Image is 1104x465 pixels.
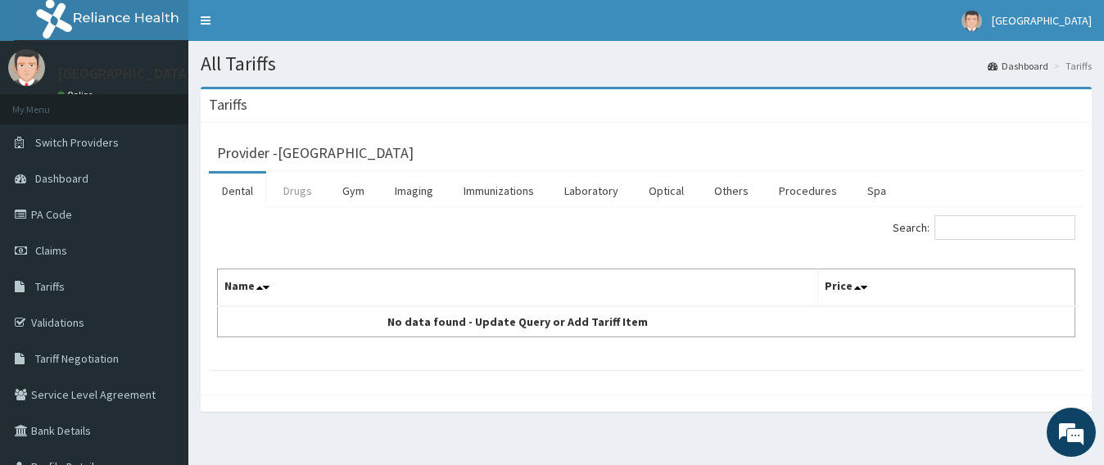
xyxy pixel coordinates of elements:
a: Procedures [766,174,850,208]
a: Laboratory [551,174,631,208]
a: Online [57,89,97,101]
a: Imaging [382,174,446,208]
a: Dental [209,174,266,208]
a: Optical [636,174,697,208]
img: User Image [8,49,45,86]
div: Chat with us now [85,92,275,113]
a: Dashboard [988,59,1048,73]
span: Tariffs [35,279,65,294]
h3: Tariffs [209,97,247,112]
a: Drugs [270,174,325,208]
a: Gym [329,174,378,208]
textarea: Type your message and hit 'Enter' [8,300,312,357]
td: No data found - Update Query or Add Tariff Item [218,306,818,337]
img: User Image [961,11,982,31]
th: Name [218,269,818,307]
label: Search: [893,215,1075,240]
p: [GEOGRAPHIC_DATA] [57,66,192,81]
h1: All Tariffs [201,53,1092,74]
li: Tariffs [1050,59,1092,73]
a: Spa [854,174,899,208]
h3: Provider - [GEOGRAPHIC_DATA] [217,146,414,160]
span: Switch Providers [35,135,119,150]
th: Price [817,269,1075,307]
span: Dashboard [35,171,88,186]
span: Claims [35,243,67,258]
span: Tariff Negotiation [35,351,119,366]
input: Search: [934,215,1075,240]
div: Minimize live chat window [269,8,308,47]
img: d_794563401_company_1708531726252_794563401 [30,82,66,123]
span: [GEOGRAPHIC_DATA] [992,13,1092,28]
a: Immunizations [450,174,547,208]
a: Others [701,174,762,208]
span: We're online! [95,133,226,298]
